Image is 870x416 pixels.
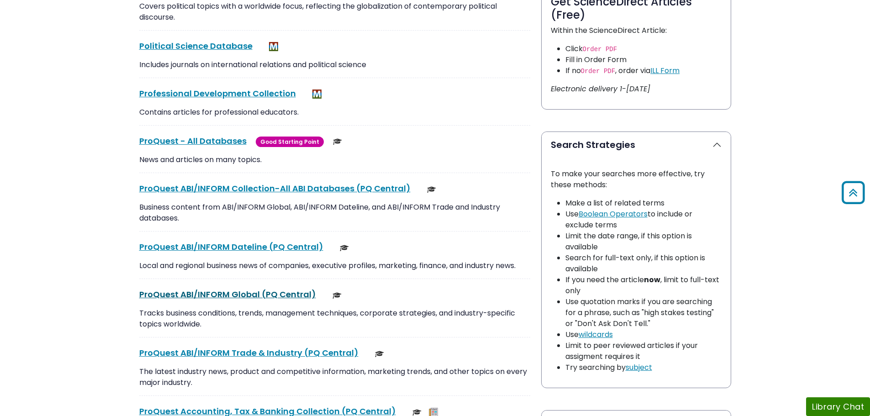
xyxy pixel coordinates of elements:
[139,88,296,99] a: Professional Development Collection
[269,42,278,51] img: MeL (Michigan electronic Library)
[139,1,530,23] p: Covers political topics with a worldwide focus, reflecting the globalization of contemporary poli...
[581,68,616,75] code: Order PDF
[139,202,530,224] p: Business content from ABI/INFORM Global, ABI/INFORM Dateline, and ABI/INFORM Trade and Industry d...
[565,65,722,76] li: If no , order via
[139,40,253,52] a: Political Science Database
[332,291,342,300] img: Scholarly or Peer Reviewed
[565,209,722,231] li: Use to include or exclude terms
[565,231,722,253] li: Limit the date range, if this option is available
[139,308,530,330] p: Tracks business conditions, trends, management techniques, corporate strategies, and industry-spe...
[565,340,722,362] li: Limit to peer reviewed articles if your assigment requires it
[551,84,650,94] i: Electronic delivery 1-[DATE]
[427,185,436,194] img: Scholarly or Peer Reviewed
[583,46,617,53] code: Order PDF
[139,241,323,253] a: ProQuest ABI/INFORM Dateline (PQ Central)
[565,198,722,209] li: Make a list of related terms
[139,154,530,165] p: News and articles on many topics.
[256,137,324,147] span: Good Starting Point
[579,209,648,219] a: Boolean Operators
[579,329,613,340] a: wildcards
[565,43,722,54] li: Click
[626,362,652,373] a: subject
[565,54,722,65] li: Fill in Order Form
[139,289,316,300] a: ProQuest ABI/INFORM Global (PQ Central)
[542,132,731,158] button: Search Strategies
[838,185,868,200] a: Back to Top
[139,59,530,70] p: Includes journals on international relations and political science
[565,274,722,296] li: If you need the article , limit to full-text only
[650,65,680,76] a: ILL Form
[139,366,530,388] p: The latest industry news, product and competitive information, marketing trends, and other topics...
[139,183,411,194] a: ProQuest ABI/INFORM Collection-All ABI Databases (PQ Central)
[565,253,722,274] li: Search for full-text only, if this option is available
[644,274,660,285] strong: now
[565,362,722,373] li: Try searching by
[139,135,247,147] a: ProQuest - All Databases
[551,169,722,190] p: To make your searches more effective, try these methods:
[139,260,530,271] p: Local and regional business news of companies, executive profiles, marketing, finance, and indust...
[806,397,870,416] button: Library Chat
[333,137,342,146] img: Scholarly or Peer Reviewed
[139,347,359,358] a: ProQuest ABI/INFORM Trade & Industry (PQ Central)
[565,296,722,329] li: Use quotation marks if you are searching for a phrase, such as "high stakes testing" or "Don't As...
[139,107,530,118] p: Contains articles for professional educators.
[312,90,322,99] img: MeL (Michigan electronic Library)
[551,25,722,36] p: Within the ScienceDirect Article:
[340,243,349,253] img: Scholarly or Peer Reviewed
[375,349,384,358] img: Scholarly or Peer Reviewed
[565,329,722,340] li: Use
